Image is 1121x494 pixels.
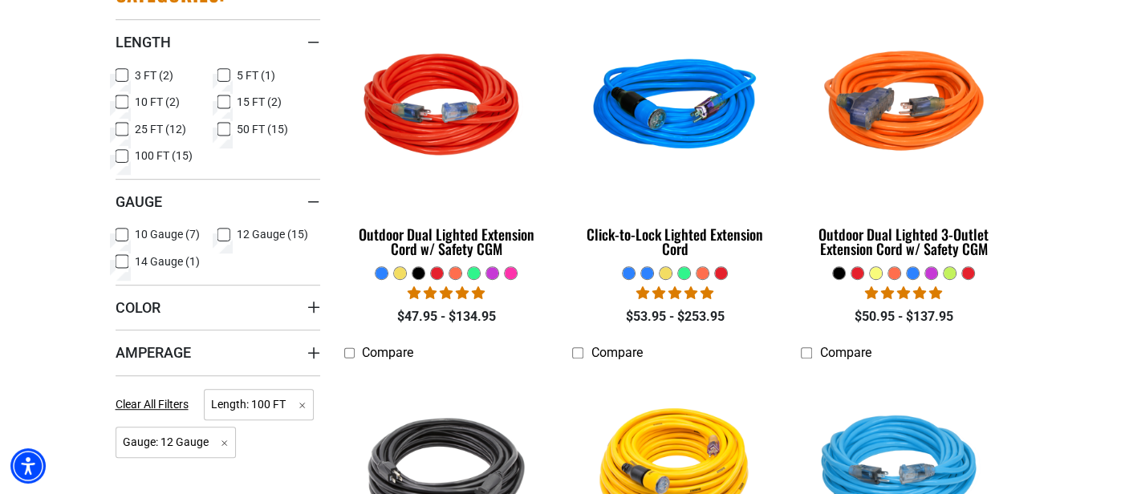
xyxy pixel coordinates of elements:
[116,434,237,449] a: Gauge: 12 Gauge
[237,229,308,240] span: 12 Gauge (15)
[572,227,777,256] div: Click-to-Lock Lighted Extension Cord
[116,330,320,375] summary: Amperage
[135,123,186,135] span: 25 FT (12)
[116,285,320,330] summary: Color
[362,345,413,360] span: Compare
[802,15,1005,200] img: orange
[135,229,200,240] span: 10 Gauge (7)
[344,227,549,256] div: Outdoor Dual Lighted Extension Cord w/ Safety CGM
[116,19,320,64] summary: Length
[116,192,162,211] span: Gauge
[116,398,189,411] span: Clear All Filters
[344,7,549,265] a: Red Outdoor Dual Lighted Extension Cord w/ Safety CGM
[116,179,320,224] summary: Gauge
[135,150,193,161] span: 100 FT (15)
[116,396,195,413] a: Clear All Filters
[572,307,777,326] div: $53.95 - $253.95
[204,389,314,420] span: Length: 100 FT
[865,285,942,301] span: 4.80 stars
[116,343,191,362] span: Amperage
[135,96,180,107] span: 10 FT (2)
[204,396,314,411] a: Length: 100 FT
[116,33,171,51] span: Length
[116,298,160,317] span: Color
[408,285,485,301] span: 4.82 stars
[819,345,871,360] span: Compare
[116,427,237,458] span: Gauge: 12 Gauge
[572,7,777,265] a: blue Click-to-Lock Lighted Extension Cord
[237,70,275,81] span: 5 FT (1)
[801,7,1005,265] a: orange Outdoor Dual Lighted 3-Outlet Extension Cord w/ Safety CGM
[135,256,200,267] span: 14 Gauge (1)
[636,285,713,301] span: 4.87 stars
[237,123,288,135] span: 50 FT (15)
[801,307,1005,326] div: $50.95 - $137.95
[591,345,642,360] span: Compare
[135,70,173,81] span: 3 FT (2)
[10,448,46,484] div: Accessibility Menu
[344,307,549,326] div: $47.95 - $134.95
[801,227,1005,256] div: Outdoor Dual Lighted 3-Outlet Extension Cord w/ Safety CGM
[574,15,776,200] img: blue
[237,96,282,107] span: 15 FT (2)
[345,15,547,200] img: Red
